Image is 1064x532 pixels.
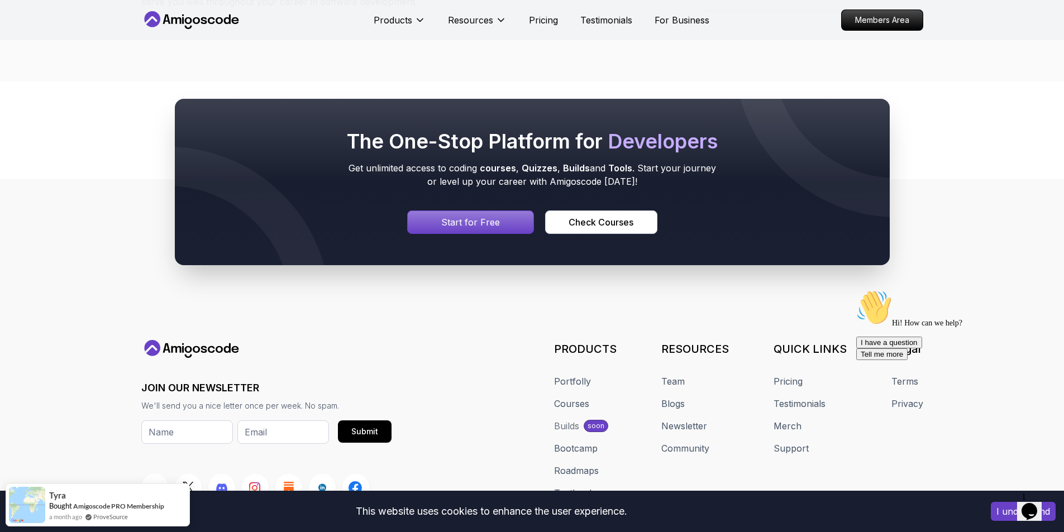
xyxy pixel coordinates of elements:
a: Pricing [529,13,558,27]
a: Newsletter [661,419,707,433]
a: For Business [655,13,709,27]
a: Testimonials [774,397,826,410]
h3: PRODUCTS [554,341,617,357]
button: Resources [448,13,507,36]
input: Email [237,420,329,444]
a: Team [661,375,685,388]
button: I have a question [4,51,70,63]
button: Check Courses [545,210,657,234]
a: Discord link [208,474,235,501]
div: Builds [554,419,579,433]
a: Community [661,442,709,455]
p: Resources [448,13,493,27]
a: Roadmaps [554,464,599,477]
a: Members Area [841,9,923,31]
span: Tyra [49,491,66,500]
a: Youtube link [141,474,168,501]
span: Builds [563,162,590,174]
h3: QUICK LINKS [774,341,847,357]
p: Members Area [842,10,923,30]
p: soon [588,421,604,430]
a: ProveSource [93,512,128,521]
div: Submit [351,426,378,437]
a: Portfolly [554,375,591,388]
input: Name [141,420,233,444]
span: courses [480,162,516,174]
h3: RESOURCES [661,341,729,357]
button: Accept cookies [991,502,1056,521]
a: Textbook [554,486,594,500]
button: Products [374,13,426,36]
a: Courses [554,397,589,410]
iframe: chat widget [1017,487,1053,521]
button: Submit [338,420,392,443]
a: Twitter link [175,474,202,501]
p: Start for Free [441,215,500,229]
p: Get unlimited access to coding , , and . Start your journey or level up your career with Amigosco... [345,161,720,188]
iframe: chat widget [852,285,1053,482]
a: LinkedIn link [309,474,336,501]
a: Facebook link [342,474,369,501]
a: Courses page [545,210,657,234]
h3: JOIN OUR NEWSLETTER [141,380,392,396]
span: Developers [608,129,718,154]
a: Instagram link [242,474,269,501]
div: This website uses cookies to enhance the user experience. [8,499,974,524]
a: Pricing [774,375,803,388]
img: :wave: [4,4,40,40]
a: Bootcamp [554,442,598,455]
span: Quizzes [522,162,557,174]
p: Products [374,13,412,27]
p: We'll send you a nice letter once per week. No spam. [141,400,392,411]
span: a month ago [49,512,82,521]
span: Tools [608,162,632,174]
a: Signin page [407,210,535,234]
a: Amigoscode PRO Membership [73,502,164,510]
img: provesource social proof notification image [9,487,45,523]
div: 👋Hi! How can we help?I have a questionTell me more [4,4,206,75]
a: Testimonials [580,13,632,27]
button: Tell me more [4,63,56,75]
div: Check Courses [569,215,633,229]
a: Blogs [661,397,685,410]
a: Support [774,442,809,455]
h2: The One-Stop Platform for [345,130,720,152]
span: Hi! How can we help? [4,33,111,42]
a: Blog link [275,474,302,501]
a: Merch [774,419,801,433]
span: Bought [49,501,72,510]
